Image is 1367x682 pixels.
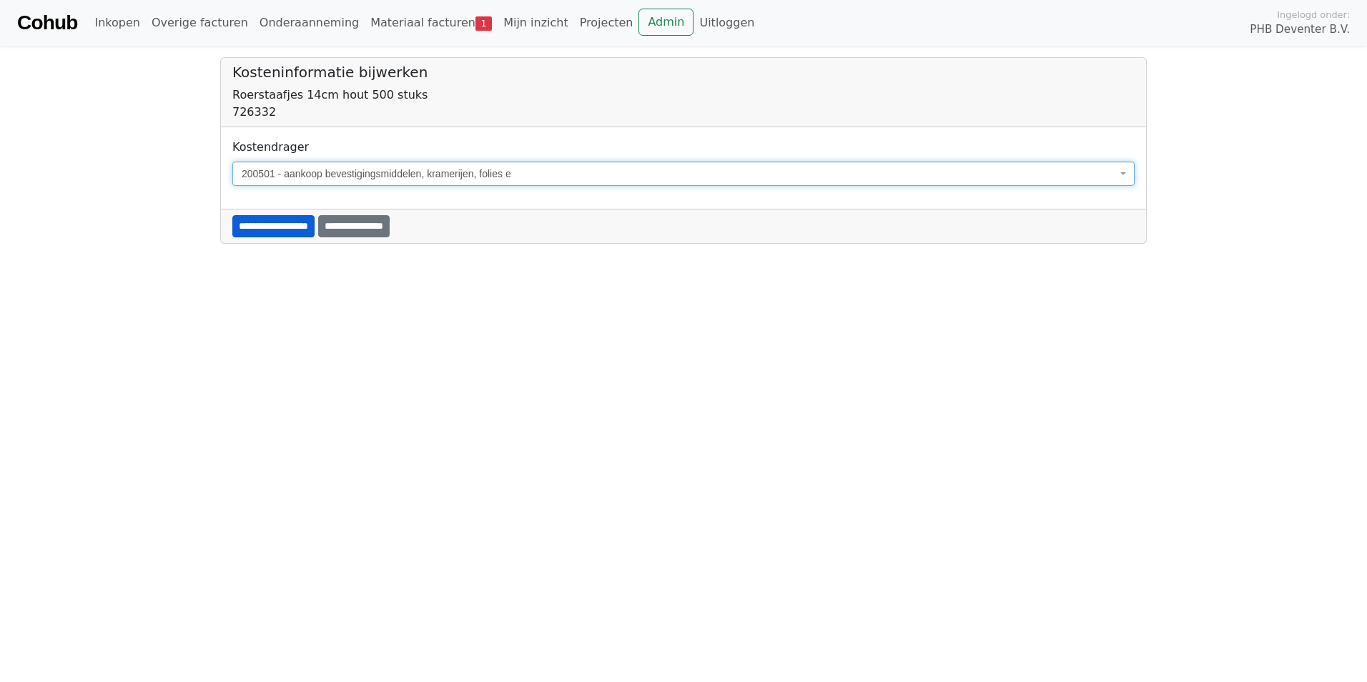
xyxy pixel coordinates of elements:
div: Roerstaafjes 14cm hout 500 stuks [232,87,1135,104]
a: Cohub [17,6,77,40]
a: Uitloggen [694,9,760,37]
span: PHB Deventer B.V. [1250,21,1350,38]
a: Mijn inzicht [498,9,574,37]
span: 200501 - aankoop bevestigingsmiddelen, kramerijen, folies e [242,167,1117,181]
a: Overige facturen [146,9,254,37]
span: 200501 - aankoop bevestigingsmiddelen, kramerijen, folies e [232,162,1135,186]
h5: Kosteninformatie bijwerken [232,64,1135,81]
div: 726332 [232,104,1135,121]
span: Ingelogd onder: [1277,8,1350,21]
span: 1 [475,16,492,31]
a: Projecten [574,9,639,37]
a: Inkopen [89,9,145,37]
a: Admin [638,9,694,36]
label: Kostendrager [232,139,309,156]
a: Onderaanneming [254,9,365,37]
a: Materiaal facturen1 [365,9,498,37]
